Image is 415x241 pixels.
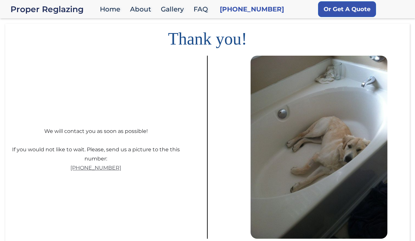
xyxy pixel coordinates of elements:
a: [PHONE_NUMBER] [220,5,284,14]
a: Home [97,2,127,16]
div: We will contact you as soon as possible! If you would not like to wait. Please, send us a picture... [12,122,180,163]
a: FAQ [190,2,215,16]
a: Or Get A Quote [318,1,376,17]
h1: Thank you! [5,24,410,49]
a: [PHONE_NUMBER] [70,163,121,173]
div: Proper Reglazing [10,5,97,14]
a: home [10,5,97,14]
a: Gallery [158,2,190,16]
a: About [127,2,158,16]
